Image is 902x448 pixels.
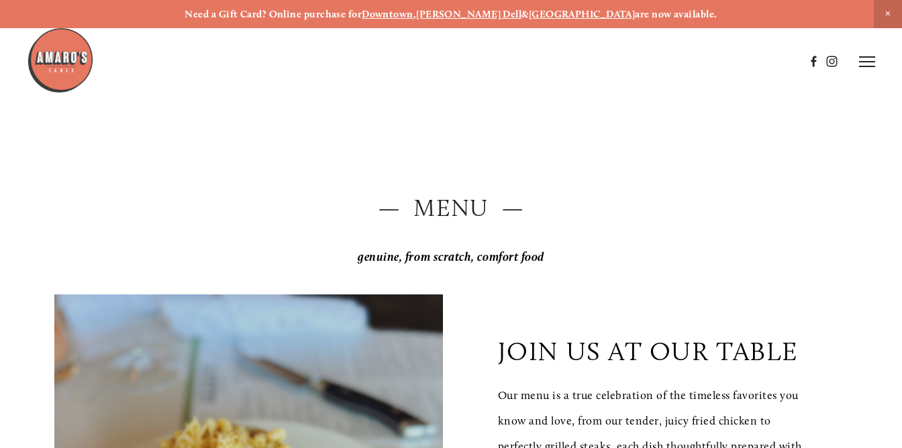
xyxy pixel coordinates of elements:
em: genuine, from scratch, comfort food [358,249,544,264]
strong: are now available. [635,8,717,20]
strong: Need a Gift Card? Online purchase for [185,8,362,20]
h2: — Menu — [54,192,848,225]
strong: , [413,8,416,20]
img: Amaro's Table [27,27,94,94]
p: join us at our table [498,336,799,367]
a: Downtown [362,8,413,20]
a: [GEOGRAPHIC_DATA] [529,8,636,20]
strong: & [521,8,528,20]
a: [PERSON_NAME] Dell [416,8,521,20]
